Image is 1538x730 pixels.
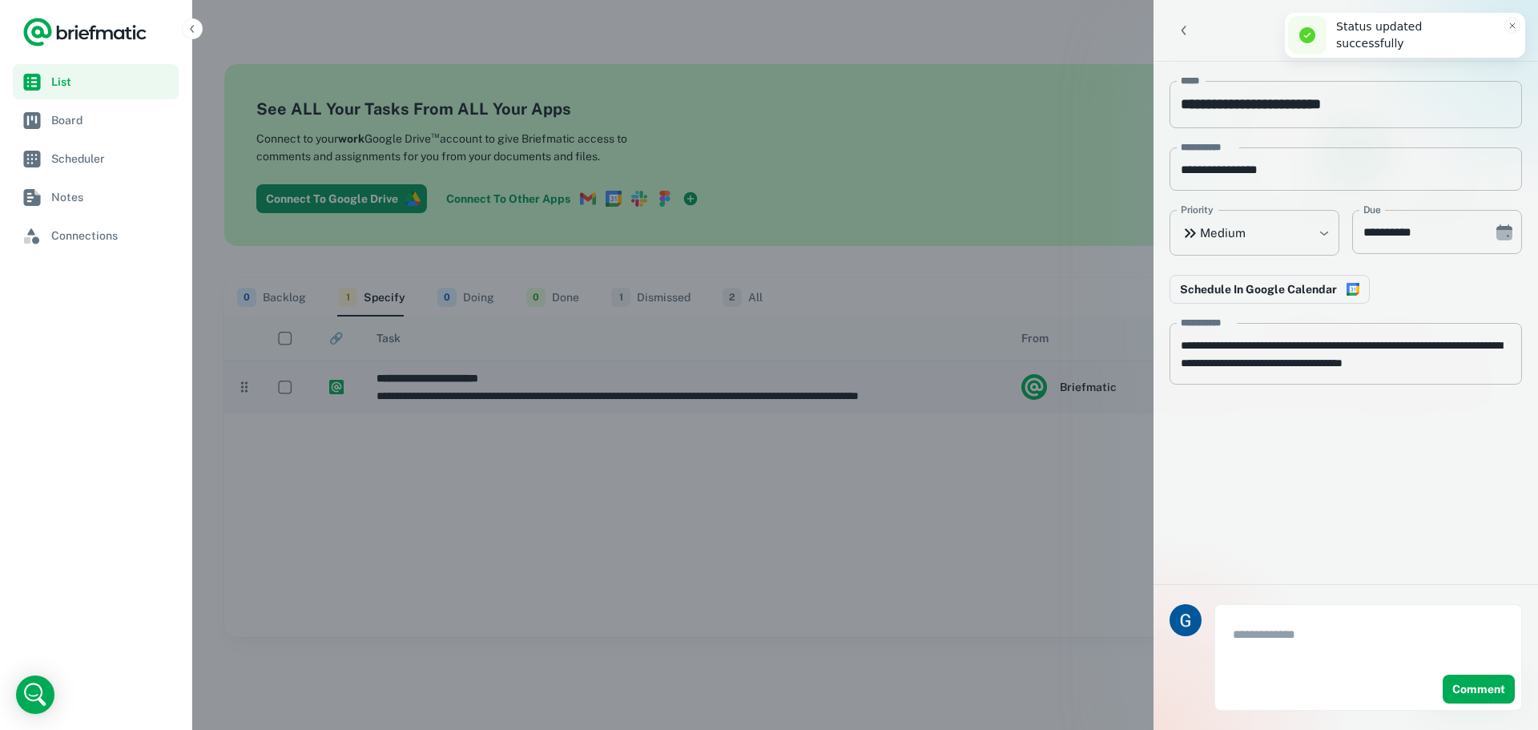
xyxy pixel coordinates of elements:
[51,227,172,244] span: Connections
[1504,18,1520,34] button: Close toast
[1170,275,1370,304] button: Connect to Google Calendar to reserve time in your schedule to complete this work
[1170,604,1202,636] img: Giovanni Mancuso
[16,676,54,714] div: Open Intercom Messenger
[51,150,172,167] span: Scheduler
[51,111,172,129] span: Board
[13,64,179,99] a: List
[1181,203,1214,217] label: Priority
[1363,203,1381,217] label: Due
[13,141,179,176] a: Scheduler
[51,188,172,206] span: Notes
[13,218,179,253] a: Connections
[13,179,179,215] a: Notes
[13,103,179,138] a: Board
[1170,16,1198,45] button: Back
[1443,675,1515,704] button: Comment
[1488,216,1520,248] button: Choose date, selected date is Oct 15, 2025
[1170,210,1339,256] div: Medium
[1336,18,1493,52] div: Status updated successfully
[1153,62,1538,584] div: scrollable content
[22,16,147,48] a: Logo
[51,73,172,91] span: List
